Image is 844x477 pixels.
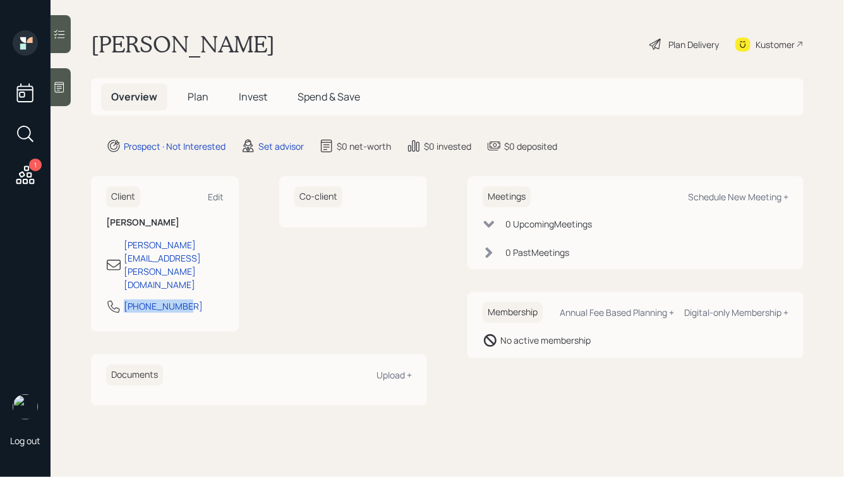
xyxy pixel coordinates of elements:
div: [PERSON_NAME][EMAIL_ADDRESS][PERSON_NAME][DOMAIN_NAME] [124,238,224,291]
div: [PHONE_NUMBER] [124,299,203,313]
div: $0 deposited [504,140,557,153]
div: Edit [208,191,224,203]
span: Overview [111,90,157,104]
h6: Client [106,186,140,207]
h1: [PERSON_NAME] [91,30,275,58]
div: Schedule New Meeting + [688,191,788,203]
div: 0 Past Meeting s [505,246,569,259]
span: Plan [188,90,208,104]
div: Plan Delivery [668,38,719,51]
div: Set advisor [258,140,304,153]
div: Kustomer [756,38,795,51]
div: $0 net-worth [337,140,391,153]
span: Invest [239,90,267,104]
h6: Documents [106,365,163,385]
h6: [PERSON_NAME] [106,217,224,228]
h6: Membership [483,302,543,323]
div: 0 Upcoming Meeting s [505,217,592,231]
div: Prospect · Not Interested [124,140,226,153]
div: 1 [29,159,42,171]
div: Annual Fee Based Planning + [560,306,674,318]
h6: Meetings [483,186,531,207]
img: hunter_neumayer.jpg [13,394,38,420]
div: Digital-only Membership + [684,306,788,318]
span: Spend & Save [298,90,360,104]
h6: Co-client [294,186,342,207]
div: $0 invested [424,140,471,153]
div: Upload + [377,369,412,381]
div: Log out [10,435,40,447]
div: No active membership [500,334,591,347]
